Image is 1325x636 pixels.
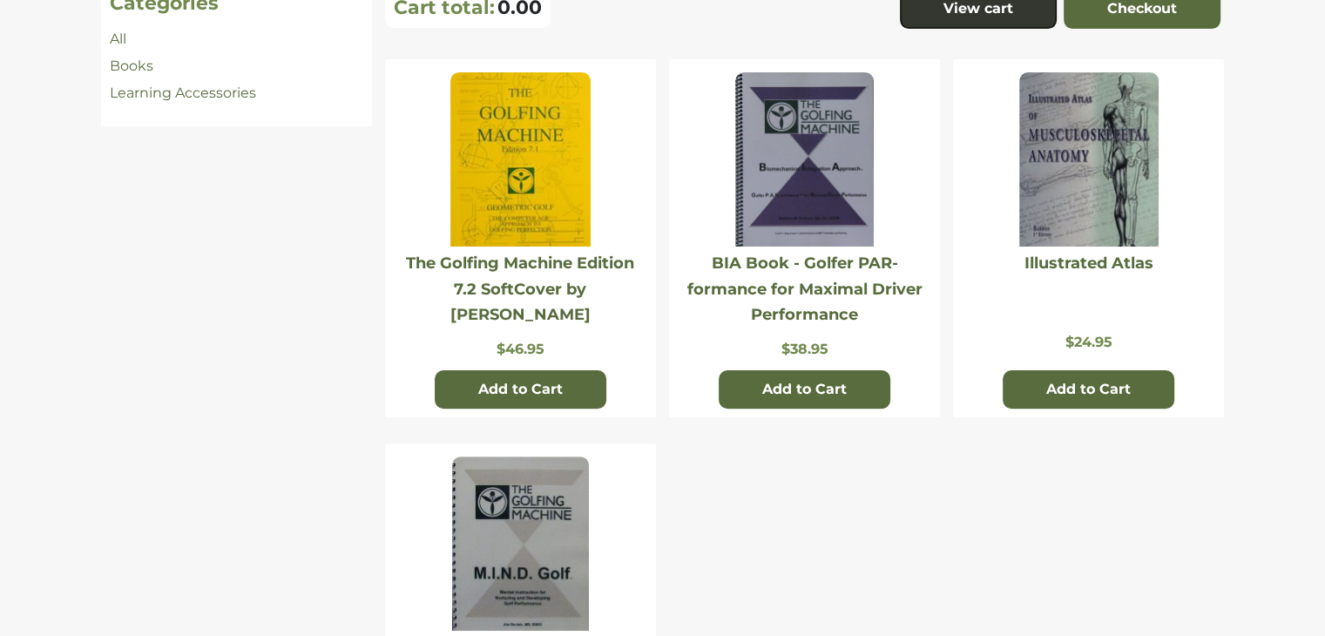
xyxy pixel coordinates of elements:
a: The Golfing Machine Edition 7.2 SoftCover by [PERSON_NAME] [406,254,634,324]
button: Add to Cart [719,370,890,409]
img: The Golfing Machine Edition 7.2 SoftCover by Homer Kelley [450,72,590,247]
a: All [110,30,126,47]
a: BIA Book - Golfer PAR-formance for Maximal Driver Performance [687,254,923,324]
img: Illustrated Atlas [1019,72,1159,247]
a: Books [110,58,153,74]
img: Website-photo-MIND.jpg [452,457,589,631]
button: Add to Cart [435,370,606,409]
a: Illustrated Atlas [1024,254,1153,273]
p: $46.95 [394,341,647,357]
p: $38.95 [678,341,931,357]
p: $24.95 [962,334,1215,350]
button: Add to Cart [1003,370,1174,409]
a: Learning Accessories [110,85,256,101]
img: BIA Book - Golfer PAR-formance for Maximal Driver Performance [735,72,874,247]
